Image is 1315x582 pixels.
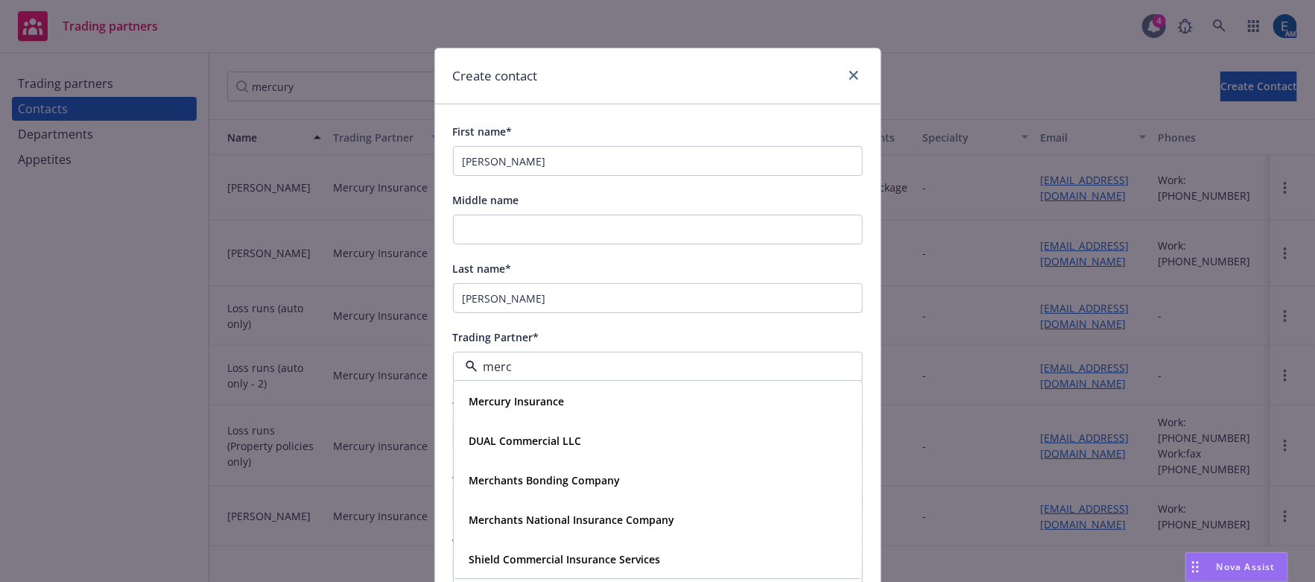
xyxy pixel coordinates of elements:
[469,474,621,488] strong: Merchants Bonding Company
[469,553,661,567] strong: Shield Commercial Insurance Services
[1186,553,1205,581] div: Drag to move
[453,262,512,276] span: Last name*
[453,330,539,344] span: Trading Partner*
[469,395,565,409] strong: Mercury Insurance
[1217,560,1276,573] span: Nova Assist
[469,513,675,528] strong: Merchants National Insurance Company
[845,66,863,84] a: close
[469,434,582,449] strong: DUAL Commercial LLC
[453,124,513,139] span: First name*
[453,193,519,207] span: Middle name
[453,66,538,86] h1: Create contact
[1185,552,1288,582] button: Nova Assist
[478,358,832,376] input: Filter by keyword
